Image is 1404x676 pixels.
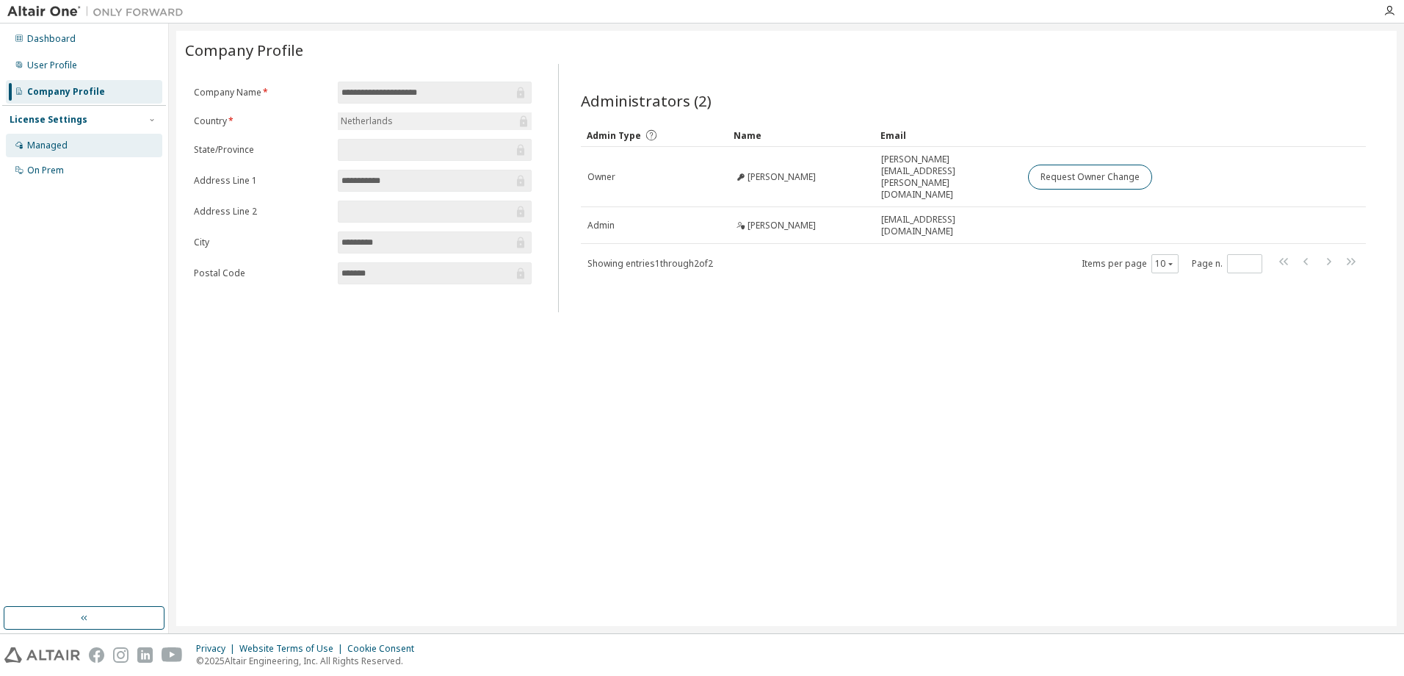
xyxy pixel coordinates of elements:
[734,123,869,147] div: Name
[1082,254,1179,273] span: Items per page
[196,643,239,655] div: Privacy
[27,60,77,71] div: User Profile
[587,220,615,231] span: Admin
[162,647,183,663] img: youtube.svg
[89,647,104,663] img: facebook.svg
[113,647,129,663] img: instagram.svg
[748,220,816,231] span: [PERSON_NAME]
[27,140,68,151] div: Managed
[1028,165,1152,190] button: Request Owner Change
[194,115,329,127] label: Country
[27,165,64,176] div: On Prem
[748,171,816,183] span: [PERSON_NAME]
[587,171,615,183] span: Owner
[347,643,423,655] div: Cookie Consent
[4,647,80,663] img: altair_logo.svg
[881,214,1015,237] span: [EMAIL_ADDRESS][DOMAIN_NAME]
[194,87,329,98] label: Company Name
[137,647,153,663] img: linkedin.svg
[194,144,329,156] label: State/Province
[194,206,329,217] label: Address Line 2
[10,114,87,126] div: License Settings
[587,257,713,270] span: Showing entries 1 through 2 of 2
[196,655,423,667] p: © 2025 Altair Engineering, Inc. All Rights Reserved.
[338,112,532,130] div: Netherlands
[27,86,105,98] div: Company Profile
[194,237,329,248] label: City
[339,113,395,129] div: Netherlands
[1192,254,1262,273] span: Page n.
[7,4,191,19] img: Altair One
[880,123,1016,147] div: Email
[239,643,347,655] div: Website Terms of Use
[194,175,329,187] label: Address Line 1
[587,129,641,142] span: Admin Type
[881,154,1015,201] span: [PERSON_NAME][EMAIL_ADDRESS][PERSON_NAME][DOMAIN_NAME]
[1155,258,1175,270] button: 10
[194,267,329,279] label: Postal Code
[185,40,303,60] span: Company Profile
[27,33,76,45] div: Dashboard
[581,90,712,111] span: Administrators (2)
